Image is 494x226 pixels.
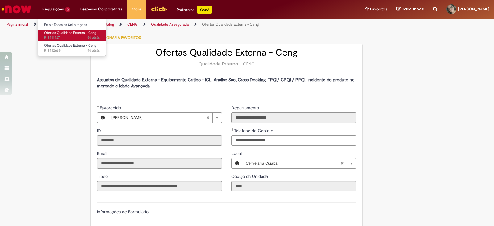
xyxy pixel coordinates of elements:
[97,158,222,169] input: Email
[243,158,356,168] a: Cervejaria CuiabáLimpar campo Local
[337,158,347,168] abbr: Limpar campo Local
[203,113,212,123] abbr: Limpar campo Favorecido
[197,6,212,14] p: +GenAi
[97,150,108,157] label: Somente leitura - Email
[231,105,260,111] label: Somente leitura - Departamento
[38,30,106,41] a: Aberto R13441927 : Ofertas Qualidade Externa - Ceng
[127,22,138,27] a: CENG
[231,151,243,156] span: Local
[231,112,356,123] input: Departamento
[90,31,144,44] button: Adicionar a Favoritos
[7,22,28,27] a: Página inicial
[231,105,260,111] span: Somente leitura - Departamento
[97,105,100,108] span: Obrigatório Preenchido
[80,6,123,12] span: Despesas Corporativas
[1,3,32,15] img: ServiceNow
[65,7,70,12] span: 2
[97,128,102,133] span: Somente leitura - ID
[370,6,387,12] span: Favoritos
[38,22,106,28] a: Exibir Todas as Solicitações
[97,61,356,67] div: Qualidade Externa - CENG
[42,6,64,12] span: Requisições
[232,158,243,168] button: Local, Visualizar este registro Cervejaria Cuiabá
[396,6,424,12] a: Rascunhos
[97,173,109,179] label: Somente leitura - Título
[100,105,122,111] span: Necessários - Favorecido
[44,43,96,48] span: Ofertas Qualidade Externa - Ceng
[246,158,341,168] span: Cervejaria Cuiabá
[458,6,489,12] span: [PERSON_NAME]
[44,48,100,53] span: R13432669
[5,19,325,30] ul: Trilhas de página
[132,6,141,12] span: More
[97,135,222,146] input: ID
[87,35,100,40] span: 6d atrás
[108,113,222,123] a: [PERSON_NAME]Limpar campo Favorecido
[202,22,259,27] a: Ofertas Qualidade Externa - Ceng
[231,128,234,131] span: Obrigatório Preenchido
[97,181,222,191] input: Título
[87,48,100,53] time: 20/08/2025 13:23:38
[38,42,106,54] a: Aberto R13432669 : Ofertas Qualidade Externa - Ceng
[231,173,269,179] label: Somente leitura - Código da Unidade
[402,6,424,12] span: Rascunhos
[177,6,212,14] div: Padroniza
[97,128,102,134] label: Somente leitura - ID
[87,35,100,40] time: 23/08/2025 11:20:04
[97,209,149,215] label: Informações de Formulário
[111,113,206,123] span: [PERSON_NAME]
[97,151,108,156] span: Somente leitura - Email
[44,35,100,40] span: R13441927
[97,77,354,89] strong: Assuntos de Qualidade Externa - Equipamento Crítico - ICL, Análise Sac, Cross Docking, TPQI/ CPQI...
[231,181,356,191] input: Código da Unidade
[234,128,274,133] span: Telefone de Contato
[97,113,108,123] button: Favorecido, Visualizar este registro Jakelyne Farias de Oliveira
[97,48,356,58] h2: Ofertas Qualidade Externa - Ceng
[151,4,167,14] img: click_logo_yellow_360x200.png
[44,31,96,35] span: Ofertas Qualidade Externa - Ceng
[151,22,189,27] a: Qualidade Assegurada
[231,135,356,146] input: Telefone de Contato
[38,19,106,56] ul: Requisições
[87,48,100,53] span: 9d atrás
[97,35,141,40] span: Adicionar a Favoritos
